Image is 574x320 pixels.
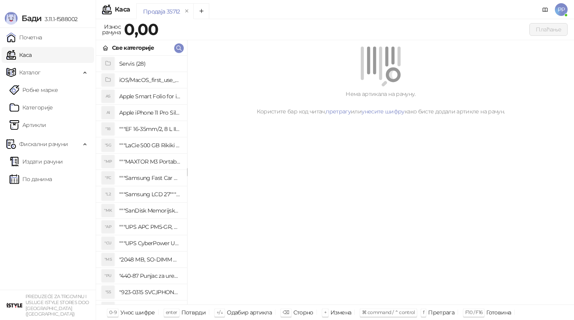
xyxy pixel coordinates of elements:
div: "SD [102,302,114,315]
a: Каса [6,47,31,63]
div: Претрага [428,307,454,318]
h4: Apple Smart Folio for iPad mini (A17 Pro) - Sage [119,90,181,103]
div: "PU [102,269,114,282]
span: ⌘ command / ⌃ control [362,309,415,315]
div: "AP [102,220,114,233]
a: Издати рачуни [10,154,63,170]
h4: """Samsung Fast Car Charge Adapter, brzi auto punja_, boja crna""" [119,172,181,184]
button: Add tab [193,3,209,19]
span: 3.11.1-f588002 [41,16,77,23]
h4: "923-0315 SVC,IPHONE 5/5S BATTERY REMOVAL TRAY Držač za iPhone sa kojim se otvara display [119,286,181,299]
div: Износ рачуна [100,21,122,37]
div: "CU [102,237,114,250]
div: "5G [102,139,114,152]
button: Плаћање [529,23,568,36]
a: Документација [539,3,552,16]
div: "FC [102,172,114,184]
span: Каталог [19,64,41,80]
h4: """EF 16-35mm/2, 8 L III USM""" [119,123,181,135]
h4: "923-0448 SVC,IPHONE,TOURQUE DRIVER KIT .65KGF- CM Šrafciger " [119,302,181,315]
h4: """LaCie 500 GB Rikiki USB 3.0 / Ultra Compact & Resistant aluminum / USB 3.0 / 2.5""""""" [119,139,181,152]
h4: "2048 MB, SO-DIMM DDRII, 667 MHz, Napajanje 1,8 0,1 V, Latencija CL5" [119,253,181,266]
a: претрагу [326,108,351,115]
a: Категорије [10,100,53,115]
div: "S5 [102,286,114,299]
div: AS [102,90,114,103]
span: ↑/↓ [216,309,223,315]
div: Сторно [293,307,313,318]
h4: """Samsung LCD 27"""" C27F390FHUXEN""" [119,188,181,201]
div: "MS [102,253,114,266]
div: "L2 [102,188,114,201]
span: Бади [22,14,41,23]
div: Одабир артикла [227,307,272,318]
span: + [324,309,326,315]
h4: iOS/MacOS_first_use_assistance (4) [119,74,181,86]
div: Продаја 35712 [143,7,180,16]
h4: """UPS APC PM5-GR, Essential Surge Arrest,5 utic_nica""" [119,220,181,233]
div: "18 [102,123,114,135]
img: Logo [5,12,18,25]
span: PP [555,3,568,16]
span: f [423,309,424,315]
div: grid [96,56,187,304]
h4: """SanDisk Memorijska kartica 256GB microSDXC sa SD adapterom SDSQXA1-256G-GN6MA - Extreme PLUS, ... [119,204,181,217]
a: Почетна [6,29,42,45]
div: Све категорије [112,43,154,52]
div: Каса [115,6,130,13]
div: Нема артикала на рачуну. Користите бар код читач, или како бисте додали артикле на рачун. [197,90,564,116]
span: Фискални рачуни [19,136,68,152]
h4: Servis (28) [119,57,181,70]
span: F10 / F16 [465,309,482,315]
div: "MK [102,204,114,217]
a: унесите шифру [362,108,405,115]
div: "MP [102,155,114,168]
h4: """UPS CyberPower UT650EG, 650VA/360W , line-int., s_uko, desktop""" [119,237,181,250]
div: AI [102,106,114,119]
span: enter [166,309,177,315]
h4: Apple iPhone 11 Pro Silicone Case - Black [119,106,181,119]
div: Унос шифре [120,307,155,318]
a: По данима [10,171,52,187]
h4: "440-87 Punjac za uredjaje sa micro USB portom 4/1, Stand." [119,269,181,282]
strong: 0,00 [124,20,158,39]
span: ⌫ [283,309,289,315]
div: Измена [330,307,351,318]
span: 0-9 [109,309,116,315]
a: ArtikliАртикли [10,117,46,133]
img: 64x64-companyLogo-77b92cf4-9946-4f36-9751-bf7bb5fd2c7d.png [6,297,22,313]
button: remove [182,8,192,15]
a: Робне марке [10,82,58,98]
small: PREDUZEĆE ZA TRGOVINU I USLUGE ISTYLE STORES DOO [GEOGRAPHIC_DATA] ([GEOGRAPHIC_DATA]) [26,294,89,317]
div: Потврди [181,307,206,318]
h4: """MAXTOR M3 Portable 2TB 2.5"""" crni eksterni hard disk HX-M201TCB/GM""" [119,155,181,168]
div: Готовина [486,307,511,318]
